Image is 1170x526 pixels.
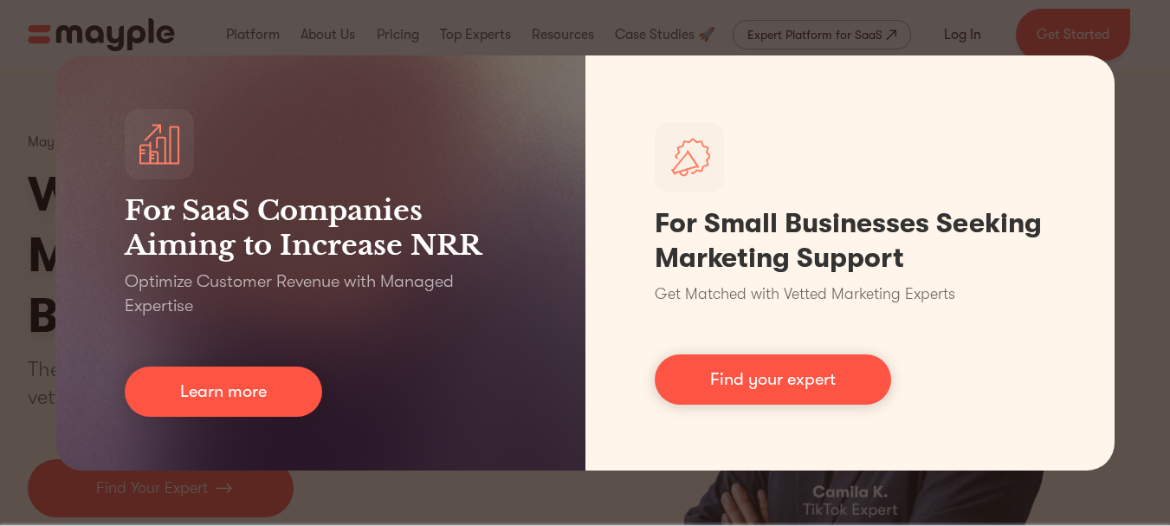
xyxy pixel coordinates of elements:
a: Learn more [125,367,322,417]
h3: For SaaS Companies Aiming to Increase NRR [125,193,516,263]
p: Optimize Customer Revenue with Managed Expertise [125,269,516,318]
a: Find your expert [655,354,891,405]
h1: For Small Businesses Seeking Marketing Support [655,206,1046,276]
p: Get Matched with Vetted Marketing Experts [655,282,955,306]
